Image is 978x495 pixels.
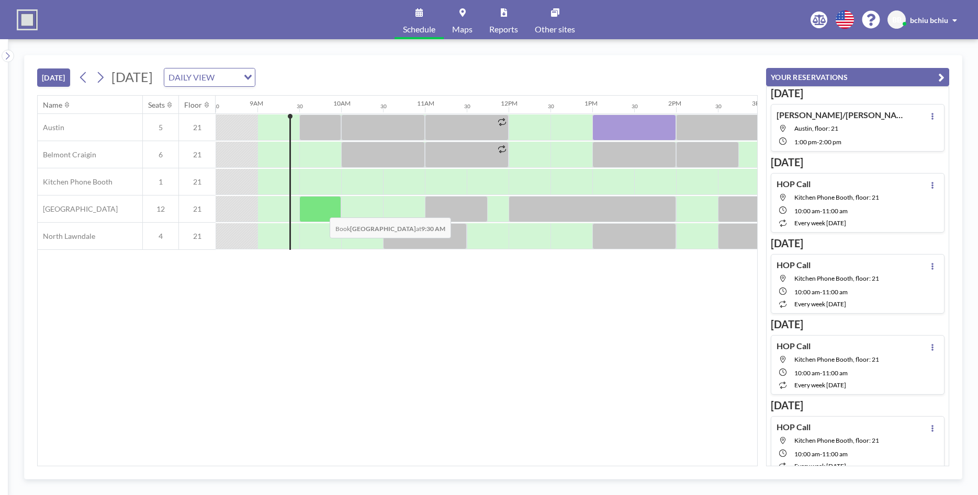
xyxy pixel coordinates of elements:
div: 30 [464,103,470,110]
span: Reports [489,25,518,33]
h4: HOP Call [777,260,811,270]
span: every week [DATE] [794,462,846,470]
span: 21 [179,177,216,187]
span: Kitchen Phone Booth [38,177,113,187]
h3: [DATE] [771,237,945,250]
span: 21 [179,204,216,214]
span: 11:00 AM [822,450,848,458]
span: bchiu bchiu [910,16,948,25]
div: 12PM [501,99,518,107]
b: 9:30 AM [421,225,445,233]
img: organization-logo [17,9,38,30]
span: Kitchen Phone Booth, floor: 21 [794,355,879,363]
span: 10:00 AM [794,288,820,296]
h3: [DATE] [771,156,945,169]
div: 3PM [752,99,765,107]
span: North Lawndale [38,232,95,241]
h4: HOP Call [777,179,811,189]
span: Austin, floor: 21 [794,124,838,132]
span: 2:00 PM [819,138,841,146]
div: 30 [380,103,387,110]
span: 10:00 AM [794,369,820,377]
div: Seats [148,100,165,110]
span: - [820,207,822,215]
span: - [820,369,822,377]
span: 1 [143,177,178,187]
span: Belmont Craigin [38,150,96,159]
h3: [DATE] [771,87,945,100]
span: BB [892,15,902,25]
span: 1:00 PM [794,138,817,146]
span: - [820,288,822,296]
span: 21 [179,123,216,132]
span: every week [DATE] [794,219,846,227]
div: 30 [213,103,219,110]
span: 5 [143,123,178,132]
span: 10:00 AM [794,450,820,458]
span: 11:00 AM [822,369,848,377]
span: [DATE] [111,69,153,85]
span: Maps [452,25,473,33]
div: 2PM [668,99,681,107]
div: 9AM [250,99,263,107]
b: [GEOGRAPHIC_DATA] [350,225,416,233]
span: Schedule [403,25,435,33]
div: 11AM [417,99,434,107]
span: 11:00 AM [822,207,848,215]
div: 30 [715,103,722,110]
span: every week [DATE] [794,381,846,389]
span: 4 [143,232,178,241]
span: 11:00 AM [822,288,848,296]
span: every week [DATE] [794,300,846,308]
h4: HOP Call [777,422,811,432]
span: Kitchen Phone Booth, floor: 21 [794,274,879,282]
div: 30 [548,103,554,110]
span: 10:00 AM [794,207,820,215]
h3: [DATE] [771,318,945,331]
span: Book at [330,217,451,238]
span: Kitchen Phone Booth, floor: 21 [794,436,879,444]
span: 12 [143,204,178,214]
h4: HOP Call [777,341,811,351]
input: Search for option [218,71,238,84]
div: Search for option [164,68,255,86]
h3: [DATE] [771,399,945,412]
span: Austin [38,123,64,132]
h4: [PERSON_NAME]/[PERSON_NAME] [777,110,907,120]
span: - [820,450,822,458]
div: Name [43,100,62,110]
div: 1PM [584,99,598,107]
button: [DATE] [37,68,70,87]
span: DAILY VIEW [166,71,217,84]
button: YOUR RESERVATIONS [766,68,949,86]
span: 21 [179,150,216,159]
span: Other sites [535,25,575,33]
div: 10AM [333,99,351,107]
span: 21 [179,232,216,241]
span: [GEOGRAPHIC_DATA] [38,204,118,214]
div: Floor [184,100,202,110]
span: Kitchen Phone Booth, floor: 21 [794,193,879,201]
span: 6 [143,150,178,159]
span: - [817,138,819,146]
div: 30 [632,103,638,110]
div: 30 [297,103,303,110]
